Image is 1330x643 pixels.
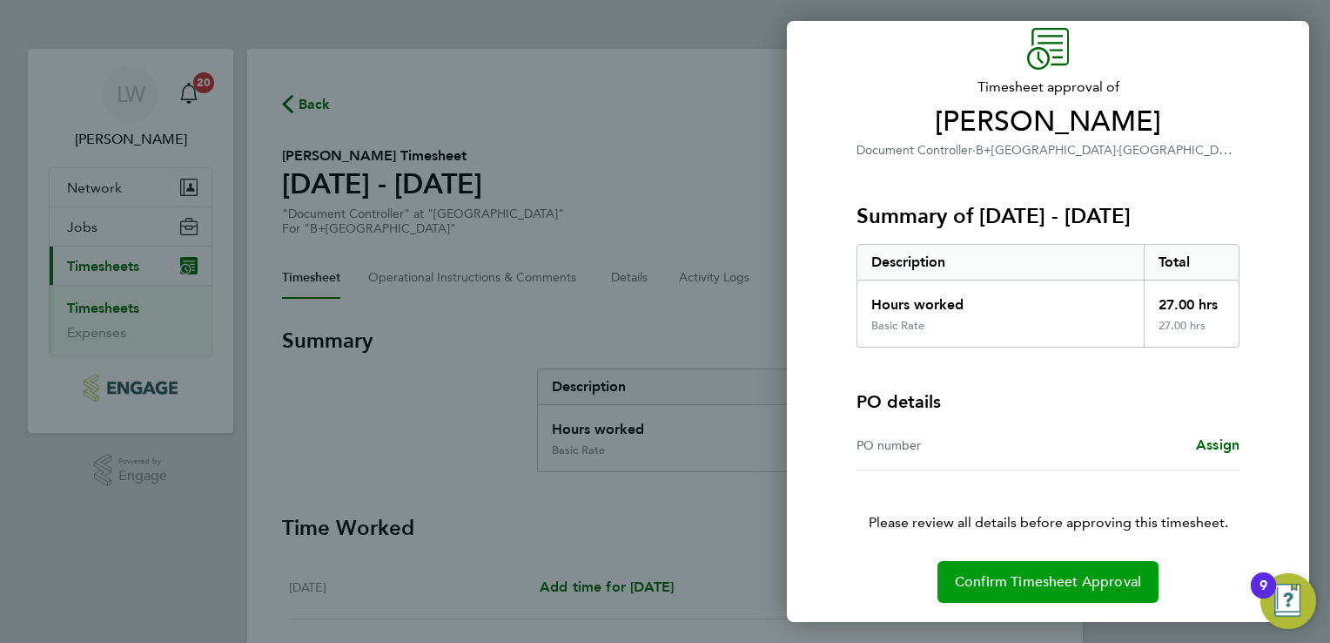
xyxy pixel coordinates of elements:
[857,281,1144,319] div: Hours worked
[856,77,1239,98] span: Timesheet approval of
[1259,585,1267,608] div: 9
[976,143,1116,158] span: B+[GEOGRAPHIC_DATA]
[856,202,1239,230] h3: Summary of [DATE] - [DATE]
[856,389,941,414] h4: PO details
[857,245,1144,280] div: Description
[1144,319,1239,347] div: 27.00 hrs
[937,561,1159,603] button: Confirm Timesheet Approval
[955,573,1141,591] span: Confirm Timesheet Approval
[1196,435,1239,456] a: Assign
[856,143,972,158] span: Document Controller
[836,470,1260,533] p: Please review all details before approving this timesheet.
[856,244,1239,348] div: Summary of 04 - 10 Aug 2025
[871,319,924,333] div: Basic Rate
[1116,143,1119,158] span: ·
[856,105,1239,139] span: [PERSON_NAME]
[1196,437,1239,453] span: Assign
[1119,141,1244,158] span: [GEOGRAPHIC_DATA]
[1144,245,1239,280] div: Total
[972,143,976,158] span: ·
[1144,281,1239,319] div: 27.00 hrs
[1260,573,1316,629] button: Open Resource Center, 9 new notifications
[856,435,1048,456] div: PO number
